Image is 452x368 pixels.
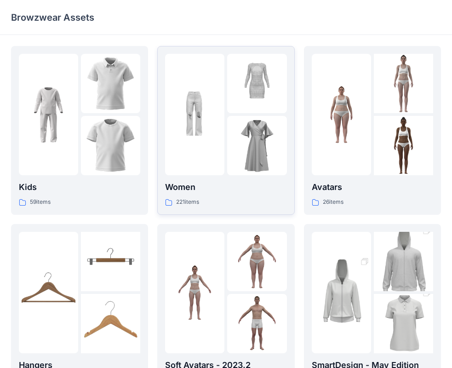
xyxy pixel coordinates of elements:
img: folder 3 [374,116,433,175]
img: folder 2 [374,217,433,306]
img: folder 1 [165,263,224,322]
img: folder 1 [19,263,78,322]
img: folder 1 [165,85,224,144]
img: folder 1 [312,248,371,337]
img: folder 2 [227,232,286,291]
a: folder 1folder 2folder 3Kids59items [11,46,148,215]
img: folder 3 [81,294,140,353]
img: folder 3 [81,116,140,175]
p: Browzwear Assets [11,11,94,24]
a: folder 1folder 2folder 3Women221items [157,46,294,215]
p: 26 items [323,197,343,207]
img: folder 1 [19,85,78,144]
img: folder 3 [227,294,286,353]
p: Kids [19,181,140,194]
p: 221 items [176,197,199,207]
p: Women [165,181,286,194]
img: folder 2 [81,232,140,291]
img: folder 2 [81,54,140,113]
img: folder 2 [227,54,286,113]
p: Avatars [312,181,433,194]
img: folder 1 [312,85,371,144]
p: 59 items [30,197,51,207]
a: folder 1folder 2folder 3Avatars26items [304,46,441,215]
img: folder 3 [227,116,286,175]
img: folder 2 [374,54,433,113]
